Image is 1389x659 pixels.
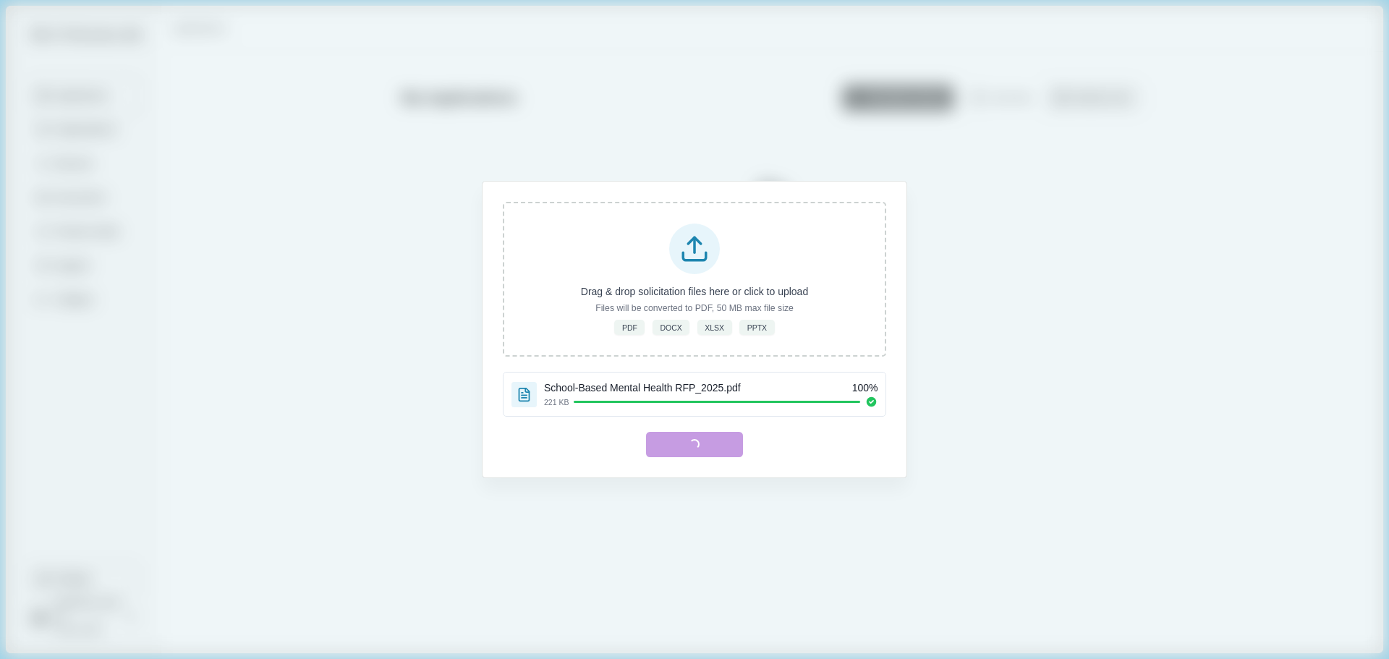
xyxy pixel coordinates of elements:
p: Drag & drop solicitation files here or click to upload [581,284,808,299]
span: 221 KB [544,397,569,407]
span: DOCX [660,323,681,333]
span: XLSX [705,323,724,333]
span: School-Based Mental Health RFP_2025.pdf [544,380,741,396]
span: PDF [622,323,637,333]
span: PPTX [747,323,767,333]
span: 100 % [852,380,878,396]
p: Files will be converted to PDF, 50 MB max file size [595,302,794,315]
